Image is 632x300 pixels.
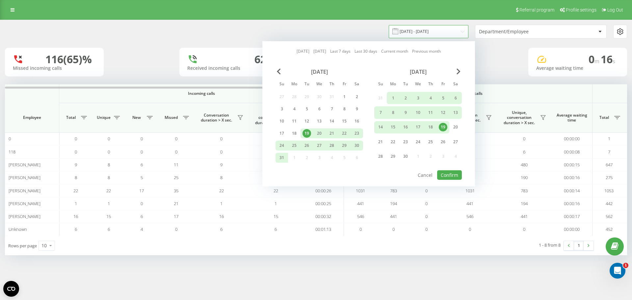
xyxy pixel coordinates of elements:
div: Tue Sep 23, 2025 [399,136,412,148]
a: Last 7 days [330,48,351,54]
span: 0 [9,136,11,142]
div: 3 [414,94,422,102]
div: 4 [290,105,299,113]
a: [DATE] [313,48,326,54]
span: Average waiting time [556,113,587,123]
div: 17 [414,123,422,131]
span: 783 [390,188,397,194]
span: 1 [75,201,77,206]
div: 19 [439,123,447,131]
span: 16 [219,213,224,219]
span: 480 [521,162,528,168]
span: 0 [75,136,77,142]
div: Average waiting time [536,66,619,71]
span: 190 [521,175,528,180]
td: 00:00:00 [551,223,592,236]
div: 5 [303,105,311,113]
div: 22 [340,129,349,138]
span: 6 [75,226,77,232]
span: 6 [523,149,525,155]
span: [PERSON_NAME] [9,175,40,180]
span: 6 [220,226,223,232]
span: 1031 [356,188,365,194]
span: 0 [425,226,428,232]
span: 0 [220,149,223,155]
div: Fri Sep 19, 2025 [437,121,449,133]
div: Sat Aug 16, 2025 [351,116,363,126]
span: 9 [220,162,223,168]
button: Open CMP widget [3,281,19,297]
span: 194 [521,201,528,206]
div: Fri Aug 22, 2025 [338,128,351,138]
abbr: Sunday [277,80,287,90]
a: Previous month [412,48,441,54]
div: 21 [328,129,336,138]
div: 11 [290,117,299,125]
span: Unique [95,115,112,120]
abbr: Wednesday [314,80,324,90]
span: Log Out [607,7,623,13]
td: 00:00:16 [551,197,592,210]
div: 12 [303,117,311,125]
div: 10 [277,117,286,125]
div: 27 [451,138,460,146]
td: 00:00:14 [551,184,592,197]
td: 00:00:16 [551,171,592,184]
span: 21 [174,201,178,206]
span: 783 [521,188,528,194]
div: 2 [353,93,361,101]
span: 8 [108,162,110,168]
div: Sat Aug 30, 2025 [351,141,363,150]
div: Sat Sep 27, 2025 [449,136,462,148]
span: 15 [106,213,111,219]
div: 3 [277,105,286,113]
div: Tue Aug 5, 2025 [301,104,313,114]
td: 00:00:15 [551,158,592,171]
span: Unique, conversation duration > Х sec. [252,110,290,125]
div: Mon Sep 29, 2025 [387,150,399,163]
div: 62 [254,53,266,66]
span: 16 [601,52,615,66]
div: [DATE] [276,68,363,75]
span: 0 [141,136,143,142]
a: 1 [574,241,584,250]
span: Total [596,115,612,120]
span: 15 [274,213,278,219]
span: 118 [9,149,15,155]
div: 11 [426,108,435,117]
span: 0 [523,226,525,232]
span: 22 [73,188,78,194]
span: [PERSON_NAME] [9,188,40,194]
span: 6 [141,213,143,219]
span: 17 [174,213,178,219]
span: 6 [141,162,143,168]
span: 0 [220,136,223,142]
span: Rows per page [8,243,37,249]
span: 441 [466,201,473,206]
div: Tue Aug 26, 2025 [301,141,313,150]
span: 441 [390,213,397,219]
div: Thu Sep 4, 2025 [424,92,437,104]
iframe: Intercom live chat [610,263,625,279]
div: Tue Sep 9, 2025 [399,106,412,119]
div: Fri Aug 29, 2025 [338,141,351,150]
div: Sun Aug 31, 2025 [276,153,288,163]
div: Wed Sep 10, 2025 [412,106,424,119]
div: Thu Sep 25, 2025 [424,136,437,148]
span: s [613,58,615,65]
div: 13 [315,117,324,125]
div: 15 [340,117,349,125]
div: Sat Aug 23, 2025 [351,128,363,138]
div: 116 (65)% [45,53,92,66]
td: 00:00:08 [551,145,592,158]
td: 00:01:13 [303,223,344,236]
abbr: Monday [289,80,299,90]
div: 19 [303,129,311,138]
a: [DATE] [297,48,309,54]
div: 1 - 8 from 8 [539,242,561,248]
div: Wed Sep 24, 2025 [412,136,424,148]
div: Fri Sep 26, 2025 [437,136,449,148]
div: 16 [353,117,361,125]
span: 0 [108,149,110,155]
span: 6 [108,226,110,232]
